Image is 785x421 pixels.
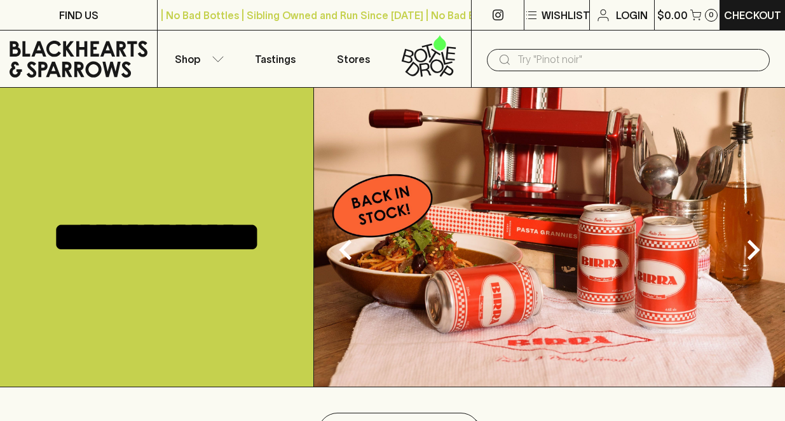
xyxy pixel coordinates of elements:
[255,52,296,67] p: Tastings
[315,31,393,87] a: Stores
[337,52,370,67] p: Stores
[175,52,200,67] p: Shop
[542,8,590,23] p: Wishlist
[59,8,99,23] p: FIND US
[616,8,648,23] p: Login
[517,50,760,70] input: Try "Pinot noir"
[314,88,785,387] img: optimise
[657,8,688,23] p: $0.00
[236,31,314,87] a: Tastings
[709,11,714,18] p: 0
[728,224,779,275] button: Next
[724,8,781,23] p: Checkout
[320,224,371,275] button: Previous
[158,31,236,87] button: Shop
